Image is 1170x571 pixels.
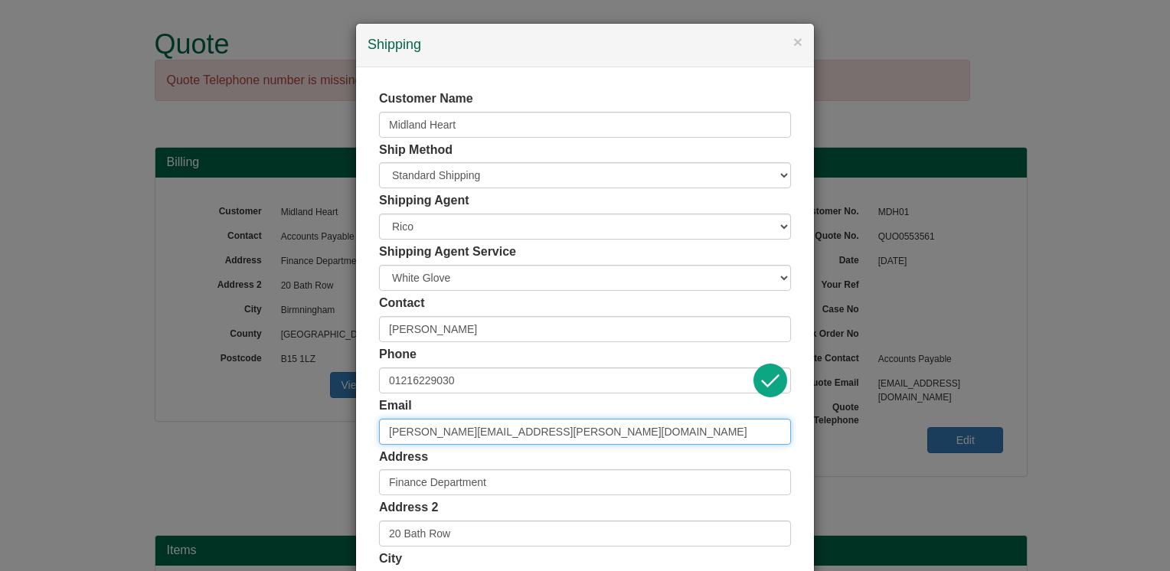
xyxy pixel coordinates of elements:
label: Email [379,397,412,415]
label: Address [379,449,428,466]
label: Ship Method [379,142,453,159]
label: Shipping Agent [379,192,469,210]
label: Address 2 [379,499,438,517]
button: × [793,34,802,50]
label: Contact [379,295,425,312]
input: Mobile Preferred [379,367,791,393]
label: Customer Name [379,90,473,108]
label: City [379,550,402,568]
h4: Shipping [368,35,802,55]
label: Shipping Agent Service [379,243,516,261]
label: Phone [379,346,417,364]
